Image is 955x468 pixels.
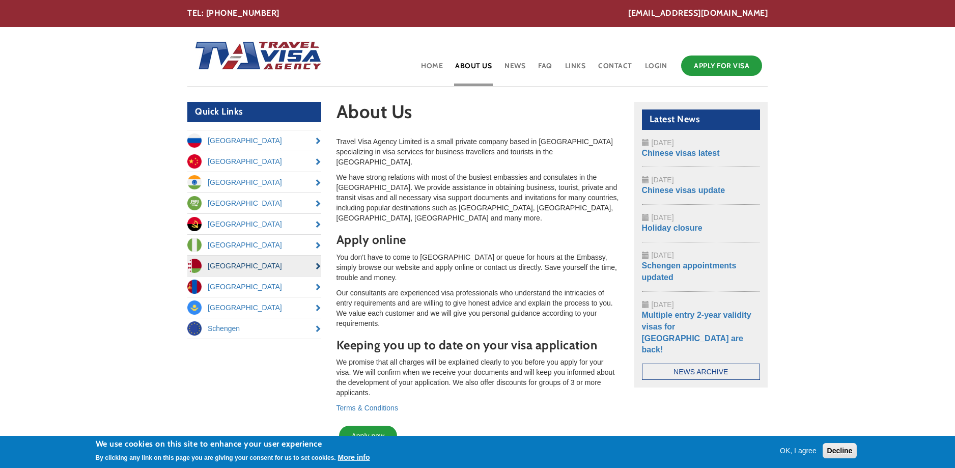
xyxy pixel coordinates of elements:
button: More info [338,452,370,462]
p: By clicking any link on this page you are giving your consent for us to set cookies. [96,454,336,461]
a: [GEOGRAPHIC_DATA] [187,214,321,234]
span: [DATE] [652,251,674,259]
h2: We use cookies on this site to enhance your user experience [96,438,370,450]
h1: About Us [336,102,619,127]
a: News [503,53,526,86]
p: We have strong relations with most of the busiest embassies and consulates in the [GEOGRAPHIC_DAT... [336,172,619,223]
a: Holiday closure [642,224,703,232]
a: [GEOGRAPHIC_DATA] [187,297,321,318]
a: Links [564,53,587,86]
a: FAQ [537,53,553,86]
a: Apply for Visa [681,56,762,76]
a: Schengen appointments updated [642,261,737,282]
a: [GEOGRAPHIC_DATA] [187,193,321,213]
span: [DATE] [652,139,674,147]
h3: Apply online [336,233,619,246]
span: [DATE] [652,300,674,309]
p: We promise that all charges will be explained clearly to you before you apply for your visa. We w... [336,357,619,398]
a: Apply now [339,426,398,446]
a: [GEOGRAPHIC_DATA] [187,172,321,192]
a: [GEOGRAPHIC_DATA] [187,130,321,151]
a: Multiple entry 2-year validity visas for [GEOGRAPHIC_DATA] are back! [642,311,751,354]
h3: Keeping you up to date on your visa application [336,339,619,352]
a: About Us [454,53,493,86]
a: [EMAIL_ADDRESS][DOMAIN_NAME] [628,8,768,19]
button: Decline [823,443,857,458]
a: Login [644,53,668,86]
p: Our consultants are experienced visa professionals who understand the intricacies of entry requir... [336,288,619,328]
a: Contact [597,53,633,86]
img: Home [187,31,323,82]
a: News Archive [642,364,761,380]
a: [GEOGRAPHIC_DATA] [187,256,321,276]
span: [DATE] [652,176,674,184]
a: Chinese visas update [642,186,725,195]
a: [GEOGRAPHIC_DATA] [187,277,321,297]
div: TEL: [PHONE_NUMBER] [187,8,768,19]
a: [GEOGRAPHIC_DATA] [187,235,321,255]
a: Schengen [187,318,321,339]
button: OK, I agree [776,446,821,456]
p: You don't have to come to [GEOGRAPHIC_DATA] or queue for hours at the Embassy, simply browse our ... [336,252,619,283]
span: [DATE] [652,213,674,222]
a: Home [420,53,444,86]
a: Chinese visas latest [642,149,720,157]
a: [GEOGRAPHIC_DATA] [187,151,321,172]
h2: Latest News [642,109,761,130]
a: Terms & Conditions [336,404,398,412]
p: Travel Visa Agency Limited is a small private company based in [GEOGRAPHIC_DATA] specializing in ... [336,136,619,167]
